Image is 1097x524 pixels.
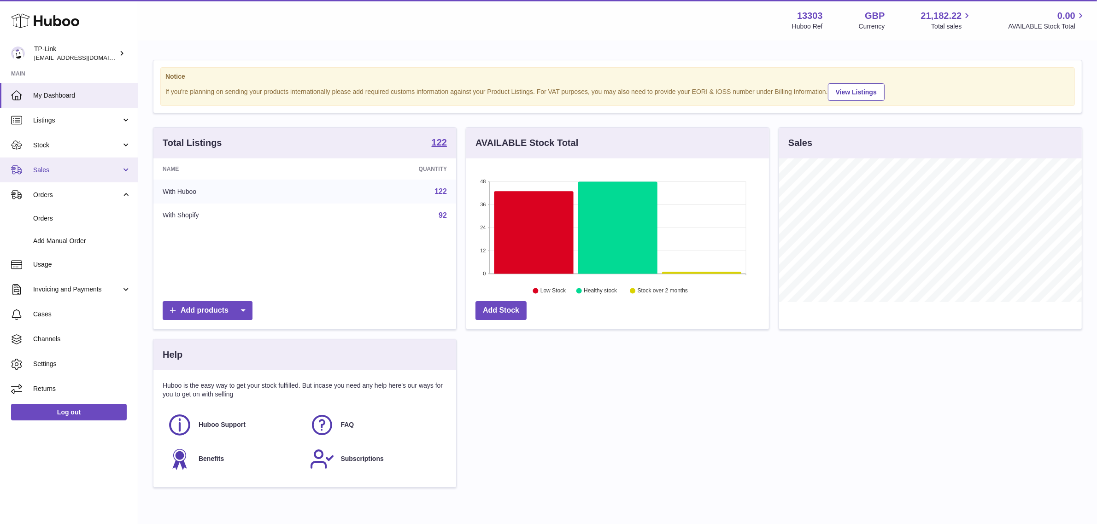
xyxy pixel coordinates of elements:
[11,47,25,60] img: internalAdmin-13303@internal.huboo.com
[638,288,688,294] text: Stock over 2 months
[584,288,617,294] text: Healthy stock
[33,141,121,150] span: Stock
[797,10,823,22] strong: 13303
[1008,22,1086,31] span: AVAILABLE Stock Total
[34,45,117,62] div: TP-Link
[480,248,486,253] text: 12
[439,211,447,219] a: 92
[432,138,447,147] strong: 122
[931,22,972,31] span: Total sales
[33,166,121,175] span: Sales
[921,10,962,22] span: 21,182.22
[199,454,224,463] span: Benefits
[165,82,1070,101] div: If you're planning on sending your products internationally please add required customs informati...
[1057,10,1075,22] span: 0.00
[310,447,443,472] a: Subscriptions
[163,381,447,399] p: Huboo is the easy way to get your stock fulfilled. But incase you need any help here's our ways f...
[33,335,131,344] span: Channels
[199,420,246,429] span: Huboo Support
[1008,10,1086,31] a: 0.00 AVAILABLE Stock Total
[163,137,222,149] h3: Total Listings
[33,214,131,223] span: Orders
[167,447,300,472] a: Benefits
[33,237,131,245] span: Add Manual Order
[317,158,456,180] th: Quantity
[33,384,131,393] span: Returns
[341,454,384,463] span: Subscriptions
[33,285,121,294] span: Invoicing and Payments
[153,204,317,227] td: With Shopify
[33,310,131,319] span: Cases
[828,83,885,101] a: View Listings
[34,54,135,61] span: [EMAIL_ADDRESS][DOMAIN_NAME]
[165,72,1070,81] strong: Notice
[475,137,578,149] h3: AVAILABLE Stock Total
[167,413,300,437] a: Huboo Support
[163,349,182,361] h3: Help
[33,191,121,199] span: Orders
[865,10,885,22] strong: GBP
[33,116,121,125] span: Listings
[11,404,127,420] a: Log out
[921,10,972,31] a: 21,182.22 Total sales
[788,137,812,149] h3: Sales
[480,179,486,184] text: 48
[341,420,354,429] span: FAQ
[33,360,131,368] span: Settings
[310,413,443,437] a: FAQ
[153,158,317,180] th: Name
[33,91,131,100] span: My Dashboard
[483,271,486,276] text: 0
[792,22,823,31] div: Huboo Ref
[475,301,527,320] a: Add Stock
[859,22,885,31] div: Currency
[432,138,447,149] a: 122
[540,288,566,294] text: Low Stock
[434,187,447,195] a: 122
[480,202,486,207] text: 36
[153,180,317,204] td: With Huboo
[33,260,131,269] span: Usage
[480,225,486,230] text: 24
[163,301,252,320] a: Add products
